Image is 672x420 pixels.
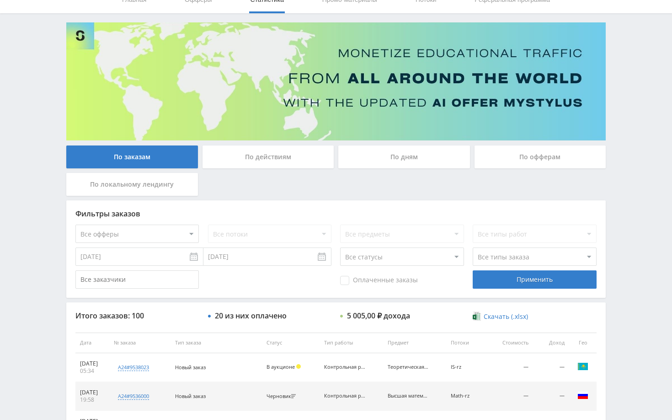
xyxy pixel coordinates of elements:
div: Применить [473,270,596,289]
th: Гео [569,333,597,353]
div: 5 005,00 ₽ дохода [347,312,410,320]
div: a24#9536000 [118,393,149,400]
input: Все заказчики [75,270,199,289]
div: Контрольная работа [324,393,365,399]
th: № заказа [109,333,171,353]
td: — [488,382,533,411]
th: Доход [533,333,570,353]
div: Черновик [267,393,298,399]
div: Math-rz [451,393,484,399]
img: rus.png [577,390,588,401]
a: Скачать (.xlsx) [473,312,528,321]
th: Тип заказа [171,333,262,353]
th: Потоки [446,333,488,353]
span: Холд [296,364,301,369]
img: Banner [66,22,606,140]
td: — [488,353,533,382]
div: Высшая математика [388,393,429,399]
th: Стоимость [488,333,533,353]
th: Статус [262,333,320,353]
div: 19:58 [80,396,105,404]
div: Теоретическая механика [388,364,429,370]
th: Тип работы [320,333,383,353]
div: По заказам [66,145,198,168]
span: Новый заказ [175,393,206,399]
div: IS-rz [451,364,484,370]
div: [DATE] [80,360,105,367]
div: Контрольная работа [324,364,365,370]
span: Скачать (.xlsx) [484,313,528,320]
td: — [533,382,570,411]
td: — [533,353,570,382]
div: Итого заказов: 100 [75,312,199,320]
span: В аукционе [267,363,295,370]
img: kaz.png [577,361,588,372]
div: По действиям [203,145,334,168]
th: Предмет [383,333,447,353]
img: xlsx [473,312,480,321]
span: Новый заказ [175,364,206,371]
div: [DATE] [80,389,105,396]
div: 05:34 [80,367,105,375]
div: a24#9538023 [118,364,149,371]
span: Оплаченные заказы [340,276,418,285]
th: Дата [75,333,109,353]
div: По офферам [475,145,606,168]
div: По дням [338,145,470,168]
div: Фильтры заказов [75,210,597,218]
div: По локальному лендингу [66,173,198,196]
div: 20 из них оплачено [215,312,287,320]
